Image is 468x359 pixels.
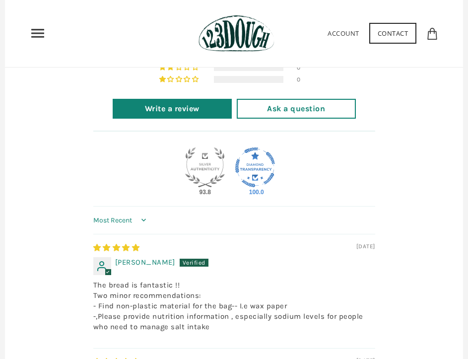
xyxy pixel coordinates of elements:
a: Judge.me Diamond Transparent Shop medal 100.0 [235,147,275,187]
div: Silver Authentic Shop. At least 90% of published reviews are verified reviews [185,147,225,187]
select: Sort dropdown [93,211,149,230]
nav: Primary [30,25,46,41]
div: Diamond Transparent Shop. Published 100% of verified reviews received in total [235,147,275,187]
img: Judge.me Silver Authentic Shop medal [185,147,225,187]
a: Contact [369,23,417,44]
div: 93.8 [197,188,213,196]
span: [DATE] [356,242,375,251]
span: 5 star review [93,243,140,252]
div: 100.0 [247,188,263,196]
a: Write a review [113,99,232,119]
img: Judge.me Diamond Transparent Shop medal [235,147,275,187]
a: Judge.me Silver Authentic Shop medal 93.8 [185,147,225,187]
span: [PERSON_NAME] [115,258,175,267]
p: The bread is fantastic !! Two minor recommendations: - Find non-plastic material for the bag-- I.... [93,280,375,332]
a: Ask a question [237,99,356,119]
img: 123Dough Bakery [199,15,274,52]
a: Account [328,29,359,38]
